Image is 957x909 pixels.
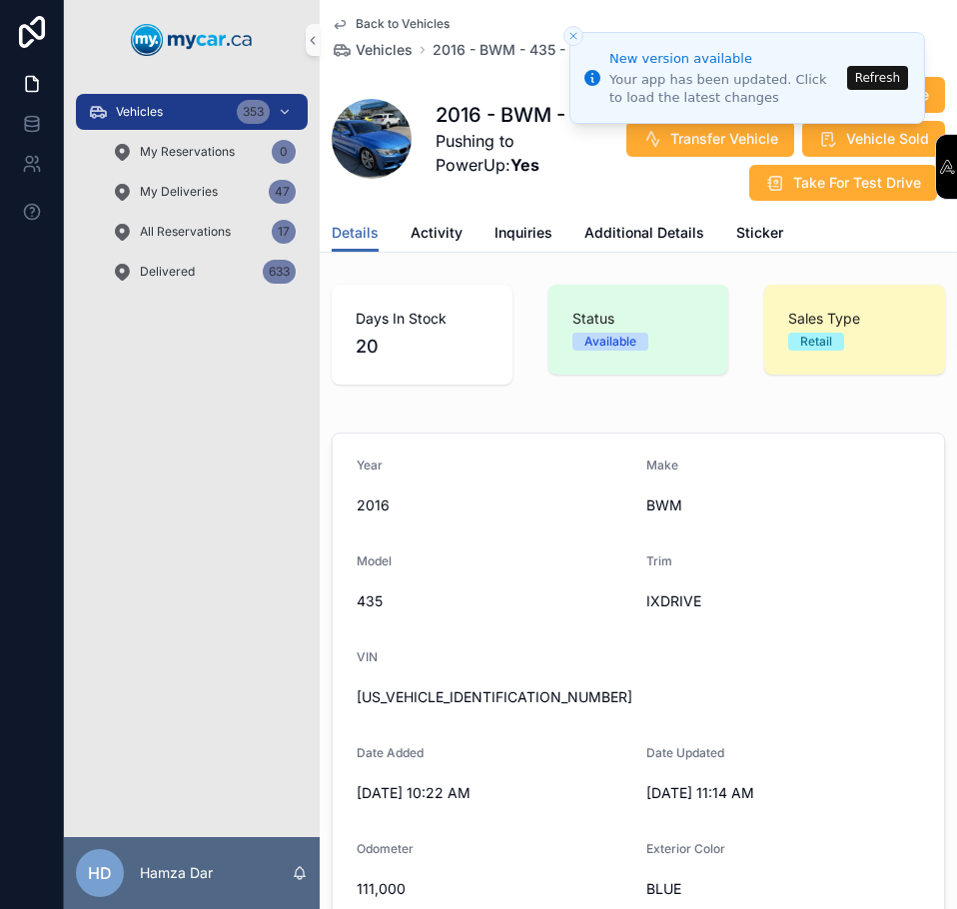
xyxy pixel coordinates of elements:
[626,121,794,157] button: Transfer Vehicle
[802,121,945,157] button: Vehicle Sold
[646,457,678,472] span: Make
[609,49,841,69] div: New version available
[263,260,296,284] div: 633
[436,101,601,129] h1: 2016 - BWM - 435 - IXDRIVE - 251130
[788,309,921,329] span: Sales Type
[272,220,296,244] div: 17
[510,155,539,175] strong: Yes
[357,879,630,899] span: 111,000
[100,214,308,250] a: All Reservations17
[846,129,929,149] span: Vehicle Sold
[131,24,253,56] img: App logo
[357,783,630,803] span: [DATE] 10:22 AM
[847,66,908,90] button: Refresh
[64,80,320,316] div: scrollable content
[357,495,630,515] span: 2016
[269,180,296,204] div: 47
[584,333,636,351] div: Available
[332,16,450,32] a: Back to Vehicles
[100,174,308,210] a: My Deliveries47
[356,309,488,329] span: Days In Stock
[670,129,778,149] span: Transfer Vehicle
[357,457,383,472] span: Year
[494,223,552,243] span: Inquiries
[237,100,270,124] div: 353
[356,40,413,60] span: Vehicles
[140,863,213,883] p: Hamza Dar
[584,223,704,243] span: Additional Details
[736,223,783,243] span: Sticker
[584,215,704,255] a: Additional Details
[357,745,424,760] span: Date Added
[411,215,463,255] a: Activity
[140,264,195,280] span: Delivered
[356,333,488,361] span: 20
[646,591,920,611] span: IXDRIVE
[357,841,414,856] span: Odometer
[609,71,841,107] div: Your app has been updated. Click to load the latest changes
[793,173,921,193] span: Take For Test Drive
[272,140,296,164] div: 0
[436,129,601,177] span: Pushing to PowerUp:
[646,745,724,760] span: Date Updated
[433,40,685,60] a: 2016 - BWM - 435 - IXDRIVE - 251130
[749,165,937,201] button: Take For Test Drive
[357,687,920,707] span: [US_VEHICLE_IDENTIFICATION_NUMBER]
[332,215,379,253] a: Details
[411,223,463,243] span: Activity
[332,40,413,60] a: Vehicles
[140,184,218,200] span: My Deliveries
[572,309,705,329] span: Status
[646,783,920,803] span: [DATE] 11:14 AM
[646,495,920,515] span: BWM
[88,861,112,885] span: HD
[563,26,583,46] button: Close toast
[646,879,920,899] span: BLUE
[357,553,392,568] span: Model
[736,215,783,255] a: Sticker
[140,144,235,160] span: My Reservations
[800,333,832,351] div: Retail
[646,553,672,568] span: Trim
[116,104,163,120] span: Vehicles
[646,841,725,856] span: Exterior Color
[332,223,379,243] span: Details
[100,254,308,290] a: Delivered633
[357,649,378,664] span: VIN
[76,94,308,130] a: Vehicles353
[100,134,308,170] a: My Reservations0
[140,224,231,240] span: All Reservations
[356,16,450,32] span: Back to Vehicles
[357,591,630,611] span: 435
[494,215,552,255] a: Inquiries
